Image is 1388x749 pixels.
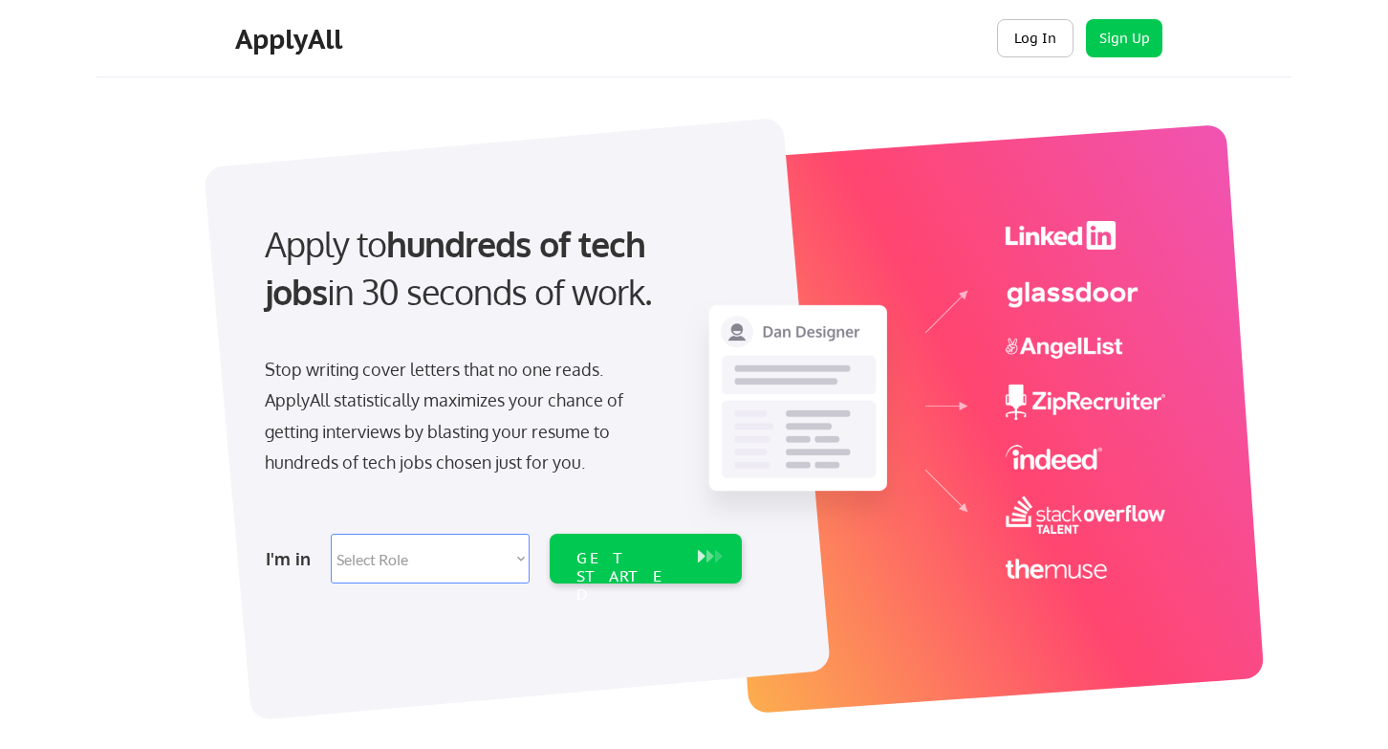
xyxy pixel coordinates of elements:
div: GET STARTED [576,549,679,605]
div: ApplyAll [235,23,348,55]
button: Sign Up [1086,19,1162,57]
div: Stop writing cover letters that no one reads. ApplyAll statistically maximizes your chance of get... [265,354,658,478]
strong: hundreds of tech jobs [265,222,654,313]
div: I'm in [266,543,319,574]
button: Log In [997,19,1074,57]
div: Apply to in 30 seconds of work. [265,220,734,317]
